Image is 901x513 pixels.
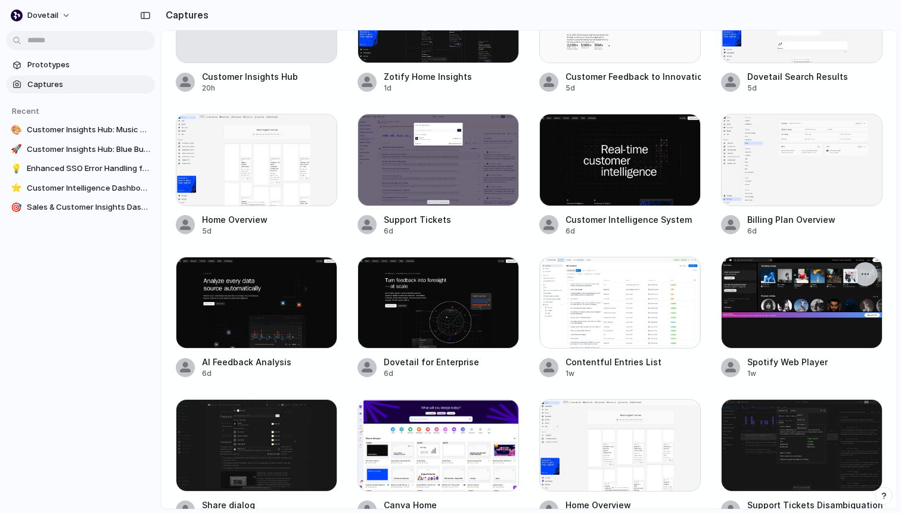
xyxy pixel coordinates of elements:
[27,79,150,91] span: Captures
[384,70,472,83] div: Zotify Home Insights
[6,198,155,216] a: 🎯Sales & Customer Insights Dashboard
[384,83,472,94] div: 1d
[11,201,22,213] div: 🎯
[6,6,77,25] button: dovetail
[11,163,22,175] div: 💡
[161,8,209,22] h2: Captures
[6,76,155,94] a: Captures
[6,56,155,74] a: Prototypes
[566,499,631,511] div: Home Overview
[27,144,150,156] span: Customer Insights Hub: Blue Buttons
[566,356,661,368] div: Contentful Entries List
[747,70,848,83] div: Dovetail Search Results
[566,83,701,94] div: 5d
[202,70,298,83] div: Customer Insights Hub
[747,83,848,94] div: 5d
[6,160,155,178] a: 💡Enhanced SSO Error Handling for Dovetail
[12,106,39,116] span: Recent
[27,182,150,194] span: Customer Intelligence Dashboard
[11,182,22,194] div: ⭐
[202,356,291,368] div: AI Feedback Analysis
[566,70,701,83] div: Customer Feedback to Innovation
[747,499,883,511] div: Support Tickets Disambiguation
[202,368,291,379] div: 6d
[384,499,437,511] div: Canva Home
[384,213,451,226] div: Support Tickets
[27,124,150,136] span: Customer Insights Hub: Music Organization Enhancements
[747,356,828,368] div: Spotify Web Player
[384,226,451,237] div: 6d
[27,163,150,175] span: Enhanced SSO Error Handling for Dovetail
[27,201,150,213] span: Sales & Customer Insights Dashboard
[384,356,479,368] div: Dovetail for Enterprise
[202,213,268,226] div: Home Overview
[747,368,828,379] div: 1w
[566,226,692,237] div: 6d
[6,121,155,139] a: 🎨Customer Insights Hub: Music Organization Enhancements
[11,144,22,156] div: 🚀
[6,179,155,197] a: ⭐Customer Intelligence Dashboard
[202,226,268,237] div: 5d
[202,83,298,94] div: 20h
[27,10,58,21] span: dovetail
[566,213,692,226] div: Customer Intelligence System
[202,499,255,511] div: Share dialog
[11,124,22,136] div: 🎨
[27,59,150,71] span: Prototypes
[384,368,479,379] div: 6d
[6,141,155,158] a: 🚀Customer Insights Hub: Blue Buttons
[566,368,661,379] div: 1w
[747,226,835,237] div: 6d
[747,213,835,226] div: Billing Plan Overview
